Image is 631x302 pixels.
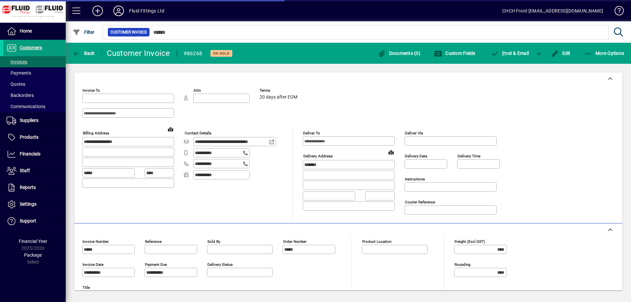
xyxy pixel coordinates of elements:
mat-label: Invoice To [82,88,100,93]
mat-label: Freight (excl GST) [455,239,485,244]
span: Reports [20,185,36,190]
a: Invoices [3,56,66,67]
span: More Options [584,51,624,56]
mat-label: Invoice date [82,262,104,267]
span: Products [20,134,38,140]
span: Home [20,28,32,34]
span: Staff [20,168,30,173]
span: Suppliers [20,118,38,123]
span: Invoices [7,59,27,64]
mat-label: Instructions [405,177,425,181]
mat-label: Delivery date [405,154,427,158]
span: Back [73,51,95,56]
span: Package [24,252,42,258]
a: View on map [165,124,176,134]
a: Reports [3,179,66,196]
a: Payments [3,67,66,79]
span: 20 days after EOM [260,95,297,100]
span: Custom Fields [434,51,476,56]
a: Staff [3,163,66,179]
span: P [502,51,505,56]
a: View on map [386,147,396,157]
a: Support [3,213,66,229]
div: #86268 [184,48,202,59]
button: Back [71,47,96,59]
a: Settings [3,196,66,213]
a: Backorders [3,90,66,101]
span: Support [20,218,36,223]
mat-label: Deliver To [303,131,320,135]
mat-label: Courier Reference [405,200,435,204]
span: Customer Invoice [110,29,147,35]
a: Suppliers [3,112,66,129]
span: Financials [20,151,40,156]
mat-label: Order number [283,239,307,244]
a: Knowledge Base [610,1,623,23]
app-page-header-button: Back [66,47,102,59]
button: Add [87,5,108,17]
div: Customer Invoice [107,48,170,58]
span: Communications [7,104,45,109]
span: Terms [260,88,299,93]
span: Edit [551,51,571,56]
span: Financial Year [19,239,47,244]
span: Backorders [7,93,34,98]
mat-label: Product location [362,239,391,244]
a: Communications [3,101,66,112]
mat-label: Deliver via [405,131,423,135]
span: Filter [73,30,95,35]
mat-label: Sold by [207,239,220,244]
button: Documents (0) [376,47,422,59]
button: Filter [71,26,96,38]
span: Quotes [7,81,25,87]
span: Documents (0) [378,51,420,56]
div: Fluid Fittings Ltd [129,6,164,16]
mat-label: Delivery time [457,154,480,158]
a: Products [3,129,66,146]
span: Payments [7,70,31,76]
span: Customers [20,45,42,50]
mat-label: Invoice number [82,239,109,244]
a: Financials [3,146,66,162]
button: More Options [583,47,626,59]
div: CHCH Front [EMAIL_ADDRESS][DOMAIN_NAME] [502,6,603,16]
button: Custom Fields [432,47,477,59]
mat-label: Reference [145,239,162,244]
mat-label: Delivery status [207,262,233,267]
a: Quotes [3,79,66,90]
button: Profile [108,5,129,17]
button: Post & Email [488,47,532,59]
a: Home [3,23,66,39]
span: On hold [213,51,230,56]
span: ost & Email [491,51,529,56]
button: Edit [549,47,572,59]
mat-label: Title [82,285,90,290]
mat-label: Attn [194,88,201,93]
mat-label: Payment due [145,262,167,267]
mat-label: Rounding [455,262,470,267]
span: Settings [20,201,36,207]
